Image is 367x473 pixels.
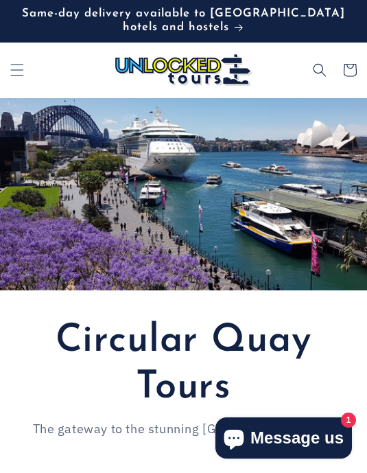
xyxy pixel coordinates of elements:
[24,418,343,440] p: The gateway to the stunning [GEOGRAPHIC_DATA]
[211,417,356,462] inbox-online-store-chat: Shopify online store chat
[22,8,345,33] span: Same-day delivery available to [GEOGRAPHIC_DATA] hotels and hostels
[2,55,32,85] summary: Menu
[115,54,252,86] img: Unlocked Tours
[24,318,343,411] h2: Circular Quay Tours
[305,55,335,85] summary: Search
[110,49,257,91] a: Unlocked Tours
